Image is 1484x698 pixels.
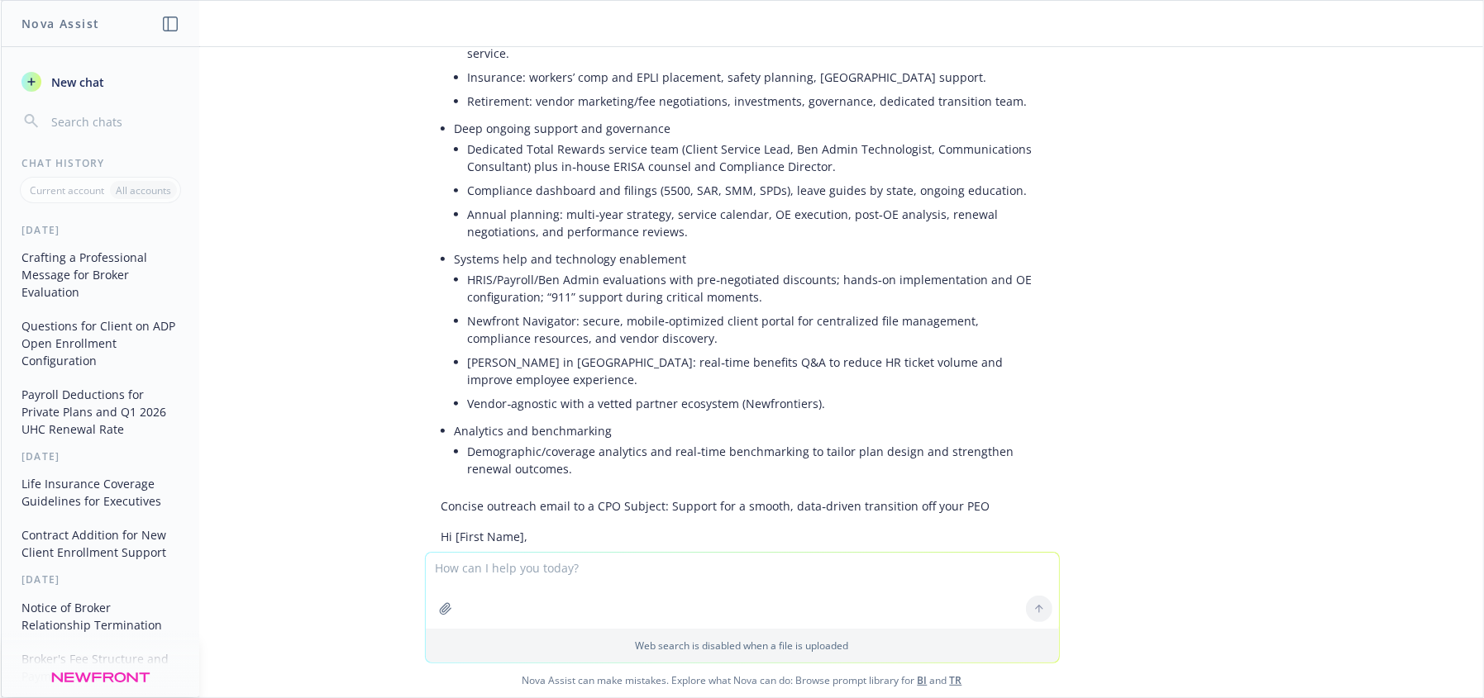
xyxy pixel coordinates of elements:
[436,639,1049,653] p: Web search is disabled when a file is uploaded
[15,244,186,306] button: Crafting a Professional Message for Broker Evaluation
[2,572,199,586] div: [DATE]
[116,183,171,197] p: All accounts
[15,381,186,443] button: Payroll Deductions for Private Plans and Q1 2026 UHC Renewal Rate
[2,449,199,463] div: [DATE]
[21,15,99,32] h1: Nova Assist
[441,528,1043,545] p: Hi [First Name],
[468,392,1043,415] li: Vendor‑agnostic with a vetted partner ecosystem (Newfrontiers).
[468,268,1043,309] li: HRIS/Payroll/Ben Admin evaluations with pre‑negotiated discounts; hands‑on implementation and OE ...
[468,202,1043,244] li: Annual planning: multi‑year strategy, service calendar, OE execution, post‑OE analysis, renewal n...
[468,65,1043,89] li: Insurance: workers’ comp and EPLI placement, safety planning, [GEOGRAPHIC_DATA] support.
[950,673,962,687] a: TR
[455,116,1043,247] li: Deep ongoing support and governance
[455,419,1043,484] li: Analytics and benchmarking
[15,521,186,566] button: Contract Addition for New Client Enrollment Support
[15,594,186,639] button: Notice of Broker Relationship Termination
[15,312,186,374] button: Questions for Client on ADP Open Enrollment Configuration
[7,663,1477,697] span: Nova Assist can make mistakes. Explore what Nova can do: Browse prompt library for and
[30,183,104,197] p: Current account
[918,673,928,687] a: BI
[468,89,1043,113] li: Retirement: vendor marketing/fee negotiations, investments, governance, dedicated transition team.
[15,645,186,690] button: Broker's Fee Structure and Payment Summary
[468,439,1043,481] li: Demographic/coverage analytics and real‑time benchmarking to tailor plan design and strengthen re...
[468,137,1043,178] li: Dedicated Total Rewards service team (Client Service Lead, Ben Admin Technologist, Communications...
[441,497,1043,515] p: Concise outreach email to a CPO Subject: Support for a smooth, data‑driven transition off your PEO
[468,178,1043,202] li: Compliance dashboard and filings (5500, SAR, SMM, SPDs), leave guides by state, ongoing education.
[15,470,186,515] button: Life Insurance Coverage Guidelines for Executives
[48,110,179,133] input: Search chats
[15,67,186,97] button: New chat
[455,247,1043,419] li: Systems help and technology enablement
[2,223,199,237] div: [DATE]
[468,350,1043,392] li: [PERSON_NAME] in [GEOGRAPHIC_DATA]: real‑time benefits Q&A to reduce HR ticket volume and improve...
[48,74,104,91] span: New chat
[468,309,1043,350] li: Newfront Navigator: secure, mobile‑optimized client portal for centralized file management, compl...
[2,156,199,170] div: Chat History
